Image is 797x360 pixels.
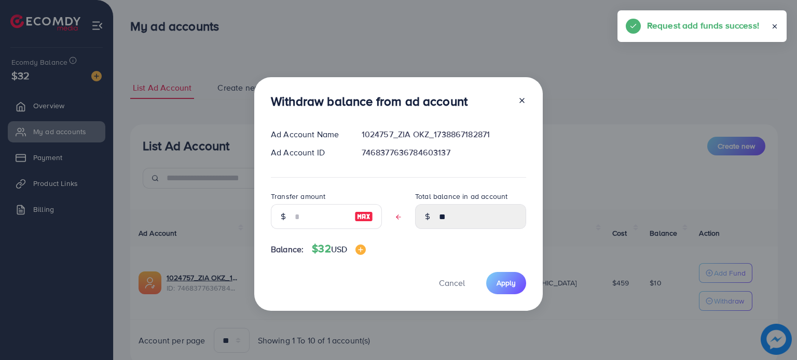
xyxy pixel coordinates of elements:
div: 1024757_ZIA OKZ_1738867182871 [353,128,534,140]
span: Cancel [439,277,465,289]
img: image [355,244,366,255]
span: USD [331,243,347,255]
button: Cancel [426,272,478,294]
div: 7468377636784603137 [353,147,534,159]
div: Ad Account Name [263,128,353,140]
button: Apply [486,272,526,294]
h5: Request add funds success! [647,19,759,32]
label: Total balance in ad account [415,191,507,201]
span: Balance: [271,243,304,255]
img: image [354,210,373,223]
h3: Withdraw balance from ad account [271,94,468,109]
div: Ad Account ID [263,147,353,159]
h4: $32 [312,242,366,255]
span: Apply [497,278,516,288]
label: Transfer amount [271,191,325,201]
